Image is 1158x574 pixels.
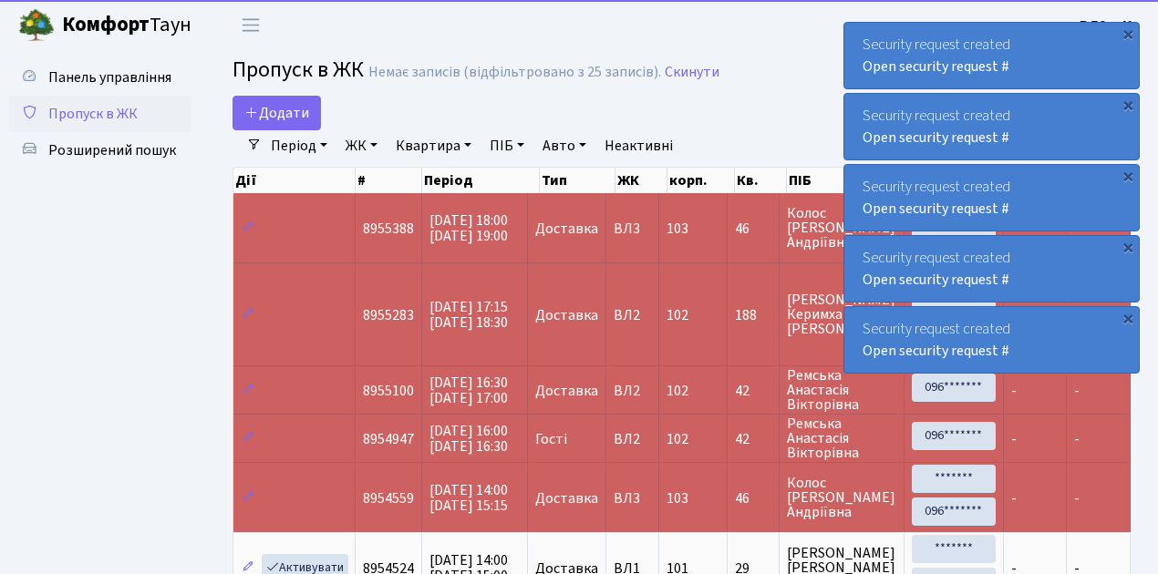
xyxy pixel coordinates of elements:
[1080,15,1136,36] a: ВЛ2 -. К.
[614,491,650,506] span: ВЛ3
[368,64,661,81] div: Немає записів (відфільтровано з 25 записів).
[1074,488,1080,508] span: -
[787,416,896,460] span: Ремська Анастасія Вікторівна
[614,432,650,446] span: ВЛ2
[597,130,680,161] a: Неактивні
[535,221,598,236] span: Доставка
[363,381,414,401] span: 8955100
[9,59,191,96] a: Панель управління
[667,429,688,449] span: 102
[48,104,138,124] span: Пропуск в ЖК
[363,219,414,239] span: 8955388
[233,96,321,130] a: Додати
[363,429,414,449] span: 8954947
[1011,488,1017,508] span: -
[535,130,594,161] a: Авто
[356,168,422,193] th: #
[1119,309,1137,327] div: ×
[614,221,650,236] span: ВЛ3
[787,206,896,250] span: Колос [PERSON_NAME] Андріївна
[667,168,735,193] th: корп.
[614,308,650,323] span: ВЛ2
[667,305,688,325] span: 102
[1119,167,1137,185] div: ×
[62,10,150,39] b: Комфорт
[1119,96,1137,114] div: ×
[844,94,1139,159] div: Security request created
[9,132,191,169] a: Розширений пошук
[1074,381,1080,401] span: -
[863,270,1009,290] a: Open security request #
[863,128,1009,148] a: Open security request #
[1074,429,1080,449] span: -
[735,432,771,446] span: 42
[787,168,913,193] th: ПІБ
[363,488,414,508] span: 8954559
[1119,238,1137,256] div: ×
[1011,429,1017,449] span: -
[9,96,191,132] a: Пропуск в ЖК
[844,23,1139,88] div: Security request created
[615,168,667,193] th: ЖК
[735,384,771,398] span: 42
[535,384,598,398] span: Доставка
[844,307,1139,373] div: Security request created
[863,199,1009,219] a: Open security request #
[48,67,171,87] span: Панель управління
[787,368,896,412] span: Ремська Анастасія Вікторівна
[338,130,385,161] a: ЖК
[667,219,688,239] span: 103
[422,168,540,193] th: Період
[844,236,1139,302] div: Security request created
[1119,25,1137,43] div: ×
[48,140,176,160] span: Розширений пошук
[264,130,335,161] a: Період
[735,221,771,236] span: 46
[614,384,650,398] span: ВЛ2
[787,476,896,519] span: Колос [PERSON_NAME] Андріївна
[228,10,274,40] button: Переключити навігацію
[233,168,356,193] th: Дії
[482,130,532,161] a: ПІБ
[233,54,364,86] span: Пропуск в ЖК
[667,381,688,401] span: 102
[863,56,1009,77] a: Open security request #
[667,488,688,508] span: 103
[735,168,787,193] th: Кв.
[535,308,598,323] span: Доставка
[535,432,567,446] span: Гості
[429,297,508,333] span: [DATE] 17:15 [DATE] 18:30
[429,480,508,516] span: [DATE] 14:00 [DATE] 15:15
[388,130,479,161] a: Квартира
[244,103,309,123] span: Додати
[787,292,896,336] span: [PERSON_NAME] Керимхан [PERSON_NAME]
[844,165,1139,231] div: Security request created
[863,341,1009,361] a: Open security request #
[62,10,191,41] span: Таун
[540,168,615,193] th: Тип
[429,210,508,246] span: [DATE] 18:00 [DATE] 19:00
[665,64,719,81] a: Скинути
[18,7,55,44] img: logo.png
[735,308,771,323] span: 188
[429,373,508,408] span: [DATE] 16:30 [DATE] 17:00
[429,421,508,456] span: [DATE] 16:00 [DATE] 16:30
[535,491,598,506] span: Доставка
[363,305,414,325] span: 8955283
[1011,381,1017,401] span: -
[735,491,771,506] span: 46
